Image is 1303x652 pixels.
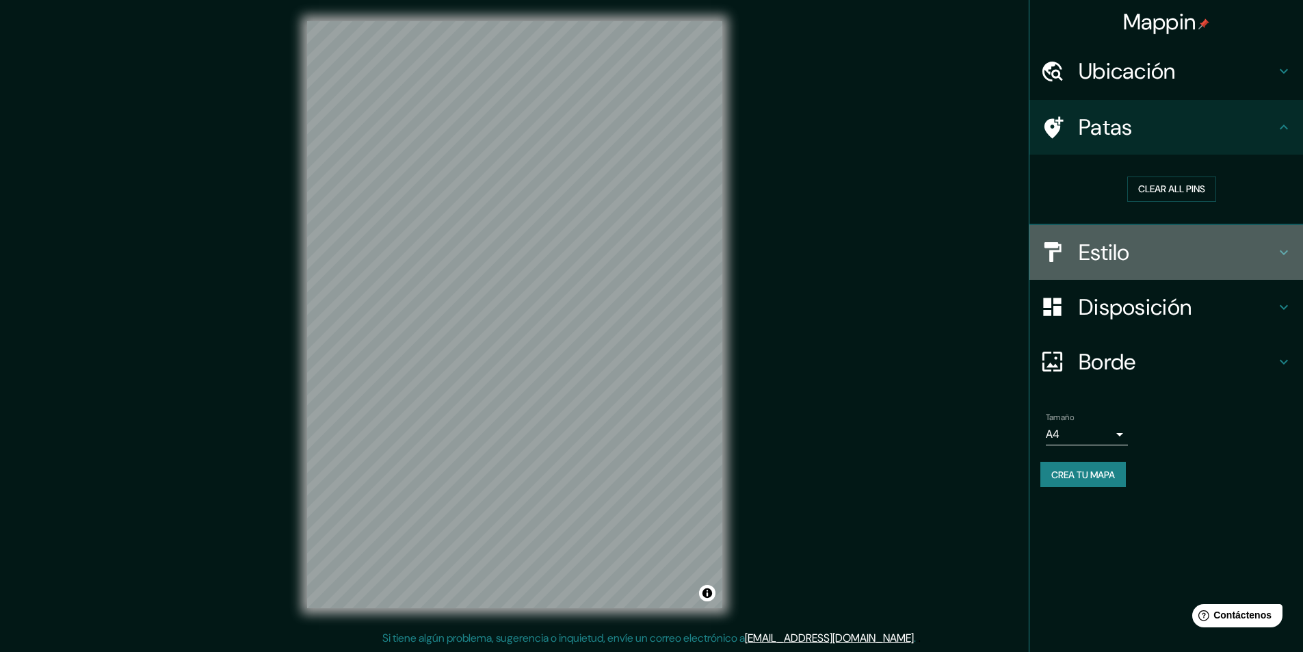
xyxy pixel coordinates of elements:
[1079,113,1133,142] font: Patas
[1040,462,1126,488] button: Crea tu mapa
[1051,469,1115,481] font: Crea tu mapa
[918,630,921,645] font: .
[1029,44,1303,99] div: Ubicación
[914,631,916,645] font: .
[1029,280,1303,335] div: Disposición
[1046,412,1074,423] font: Tamaño
[1079,348,1136,376] font: Borde
[1198,18,1209,29] img: pin-icon.png
[1046,427,1059,441] font: A4
[1046,423,1128,445] div: A4
[916,630,918,645] font: .
[382,631,745,645] font: Si tiene algún problema, sugerencia o inquietud, envíe un correo electrónico a
[1029,225,1303,280] div: Estilo
[1079,293,1192,322] font: Disposición
[1127,177,1216,202] button: Clear all pins
[1029,100,1303,155] div: Patas
[745,631,914,645] a: [EMAIL_ADDRESS][DOMAIN_NAME]
[1181,599,1288,637] iframe: Lanzador de widgets de ayuda
[1079,238,1130,267] font: Estilo
[1079,57,1176,86] font: Ubicación
[307,21,722,608] canvas: Mapa
[699,585,715,601] button: Activar o desactivar atribución
[1123,8,1196,36] font: Mappin
[1029,335,1303,389] div: Borde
